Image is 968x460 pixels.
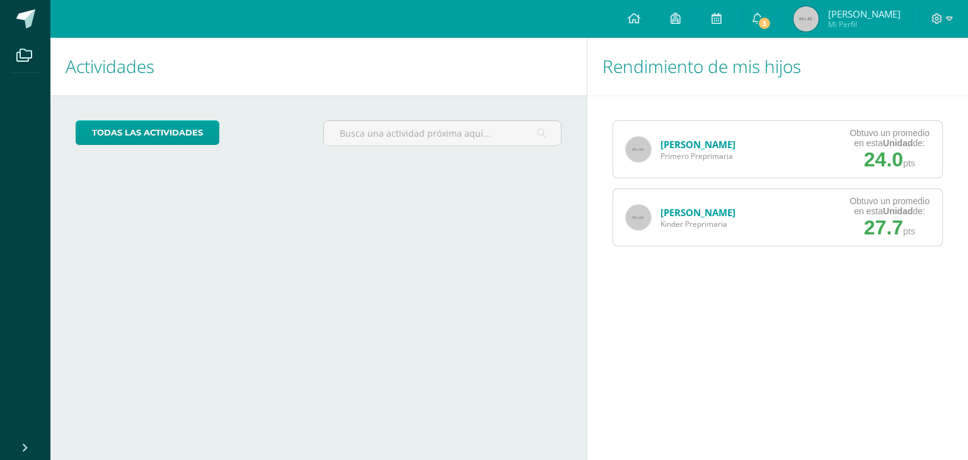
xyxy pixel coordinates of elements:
h1: Rendimiento de mis hijos [602,38,953,95]
span: Primero Preprimaria [660,151,735,161]
img: 65x65 [626,137,651,162]
img: 65x65 [626,205,651,230]
input: Busca una actividad próxima aquí... [324,121,560,146]
span: pts [903,158,915,168]
a: [PERSON_NAME] [660,206,735,219]
div: Obtuvo un promedio en esta de: [850,128,930,148]
a: [PERSON_NAME] [660,138,735,151]
span: pts [903,226,915,236]
div: Obtuvo un promedio en esta de: [850,196,930,216]
span: 24.0 [864,148,903,171]
span: 27.7 [864,216,903,239]
span: 3 [758,16,771,30]
strong: Unidad [883,206,913,216]
img: 45x45 [793,6,819,32]
strong: Unidad [883,138,913,148]
span: Kinder Preprimaria [660,219,735,229]
h1: Actividades [66,38,572,95]
span: [PERSON_NAME] [828,8,901,20]
span: Mi Perfil [828,19,901,30]
a: todas las Actividades [76,120,219,145]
